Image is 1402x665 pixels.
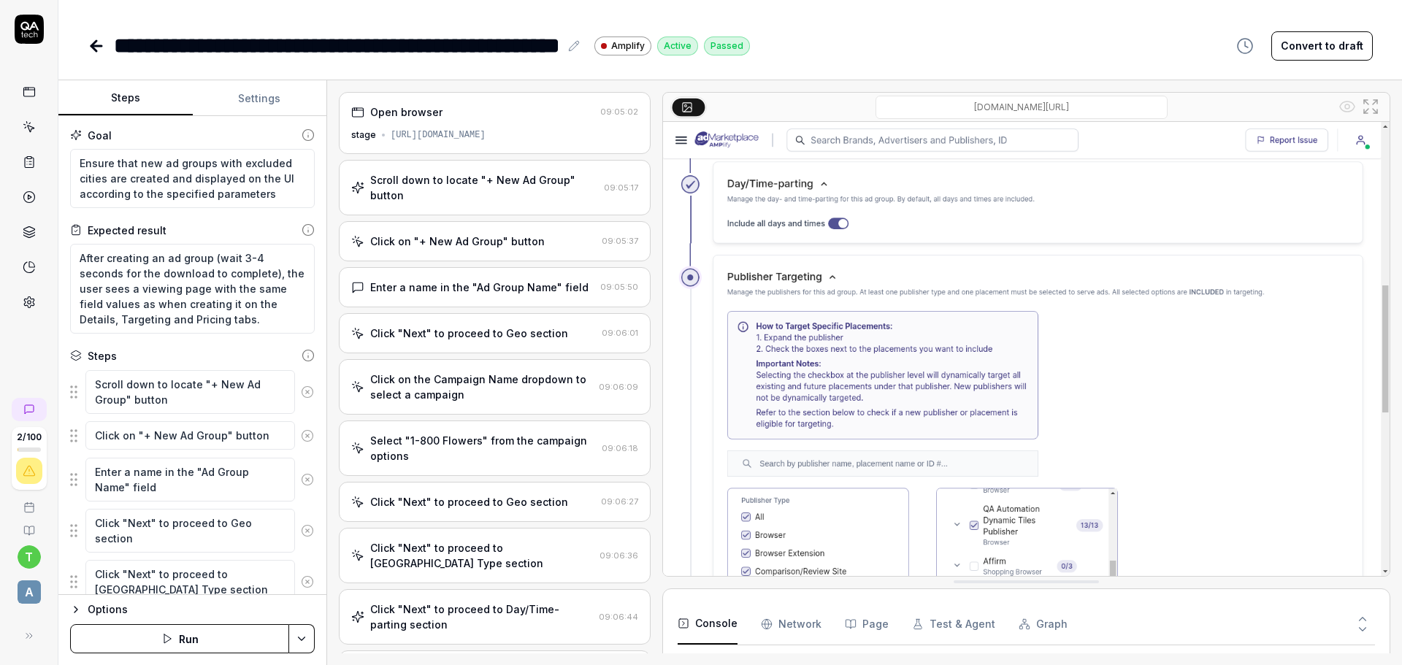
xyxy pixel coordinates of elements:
[1227,31,1263,61] button: View version history
[70,559,315,604] div: Suggestions
[1336,95,1359,118] button: Show all interative elements
[70,624,289,653] button: Run
[370,540,594,571] div: Click "Next" to proceed to [GEOGRAPHIC_DATA] Type section
[599,612,638,622] time: 09:06:44
[70,457,315,502] div: Suggestions
[602,328,638,338] time: 09:06:01
[370,280,589,295] div: Enter a name in the "Ad Group Name" field
[88,601,315,618] div: Options
[6,569,52,607] button: a
[600,107,638,117] time: 09:05:02
[370,372,593,402] div: Click on the Campaign Name dropdown to select a campaign
[370,433,596,464] div: Select "1-800 Flowers" from the campaign options
[370,326,568,341] div: Click "Next" to proceed to Geo section
[370,234,545,249] div: Click on "+ New Ad Group" button
[761,604,821,645] button: Network
[611,39,645,53] span: Amplify
[602,443,638,453] time: 09:06:18
[12,398,47,421] a: New conversation
[1271,31,1373,61] button: Convert to draft
[601,496,638,507] time: 09:06:27
[70,420,315,451] div: Suggestions
[295,465,320,494] button: Remove step
[88,128,112,143] div: Goal
[600,550,638,561] time: 09:06:36
[604,182,638,193] time: 09:05:17
[1359,95,1382,118] button: Open in full screen
[370,104,443,120] div: Open browser
[351,128,376,142] div: stage
[58,81,193,116] button: Steps
[1019,604,1068,645] button: Graph
[845,604,889,645] button: Page
[70,601,315,618] button: Options
[295,421,320,450] button: Remove step
[70,508,315,553] div: Suggestions
[88,223,166,238] div: Expected result
[912,604,995,645] button: Test & Agent
[657,36,698,55] div: Active
[391,128,486,142] div: [URL][DOMAIN_NAME]
[295,516,320,545] button: Remove step
[599,382,638,392] time: 09:06:09
[663,122,1390,576] img: Screenshot
[6,513,52,537] a: Documentation
[602,236,638,246] time: 09:05:37
[88,348,117,364] div: Steps
[370,601,593,632] div: Click "Next" to proceed to Day/Time-parting section
[600,282,638,292] time: 09:05:50
[295,567,320,596] button: Remove step
[295,377,320,407] button: Remove step
[370,494,568,510] div: Click "Next" to proceed to Geo section
[17,433,42,442] span: 2 / 100
[6,490,52,513] a: Book a call with us
[594,36,651,55] a: Amplify
[18,545,41,569] button: t
[70,369,315,415] div: Suggestions
[193,81,327,116] button: Settings
[370,172,598,203] div: Scroll down to locate "+ New Ad Group" button
[18,580,41,604] span: a
[678,604,738,645] button: Console
[704,36,750,55] div: Passed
